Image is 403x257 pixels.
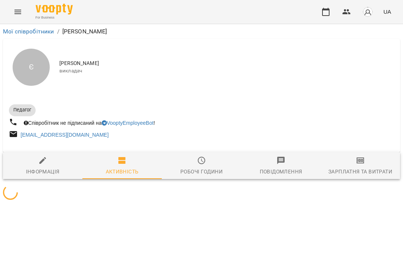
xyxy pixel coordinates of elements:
li: / [57,27,59,36]
span: [PERSON_NAME] [59,60,394,67]
span: UA [383,8,391,16]
button: Menu [9,3,27,21]
div: Співробітник не підписаний на ! [22,118,157,128]
a: Мої співробітники [3,28,54,35]
span: Педагог [9,107,36,113]
div: Повідомлення [260,167,302,176]
a: [EMAIL_ADDRESS][DOMAIN_NAME] [21,132,109,138]
span: викладач [59,67,394,75]
img: avatar_s.png [363,7,373,17]
p: [PERSON_NAME] [62,27,107,36]
button: UA [380,5,394,19]
div: Робочі години [180,167,223,176]
div: Зарплатня та Витрати [328,167,392,176]
div: Інформація [26,167,60,176]
span: For Business [36,15,73,20]
div: Активність [106,167,139,176]
div: Є [13,49,50,86]
nav: breadcrumb [3,27,400,36]
img: Voopty Logo [36,4,73,14]
a: VooptyEmployeeBot [102,120,154,126]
